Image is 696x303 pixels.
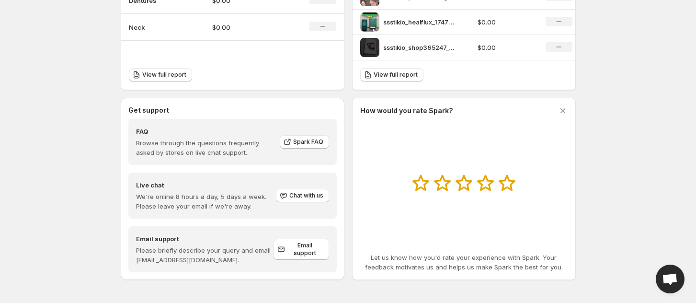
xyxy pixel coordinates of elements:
[360,38,379,57] img: ssstikio_shop365247_1753457971130
[136,192,275,211] p: We're online 8 hours a day, 5 days a week. Please leave your email if we're away.
[478,17,534,27] p: $0.00
[136,234,274,244] h4: Email support
[374,71,418,79] span: View full report
[360,12,379,32] img: ssstikio_healflux_1747854537762 - Trim
[136,138,273,157] p: Browse through the questions frequently asked by stores on live chat support.
[360,106,453,116] h3: How would you rate Spark?
[383,17,455,27] p: ssstikio_healflux_1747854537762 - Trim
[360,253,568,272] p: Let us know how you'd rate your experience with Spark. Your feedback motivates us and helps us ma...
[129,68,192,82] a: View full report
[136,127,273,136] h4: FAQ
[360,68,423,82] a: View full report
[136,180,275,190] h4: Live chat
[276,189,329,202] button: Chat with us
[129,23,177,32] p: Neck
[289,192,323,199] span: Chat with us
[136,245,274,265] p: Please briefly describe your query and email [EMAIL_ADDRESS][DOMAIN_NAME].
[142,71,186,79] span: View full report
[287,242,323,257] span: Email support
[212,23,280,32] p: $0.00
[478,43,534,52] p: $0.00
[293,138,323,146] span: Spark FAQ
[656,265,685,293] a: Open chat
[383,43,455,52] p: ssstikio_shop365247_1753457971130
[280,135,329,149] a: Spark FAQ
[128,105,169,115] h3: Get support
[274,239,329,260] a: Email support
